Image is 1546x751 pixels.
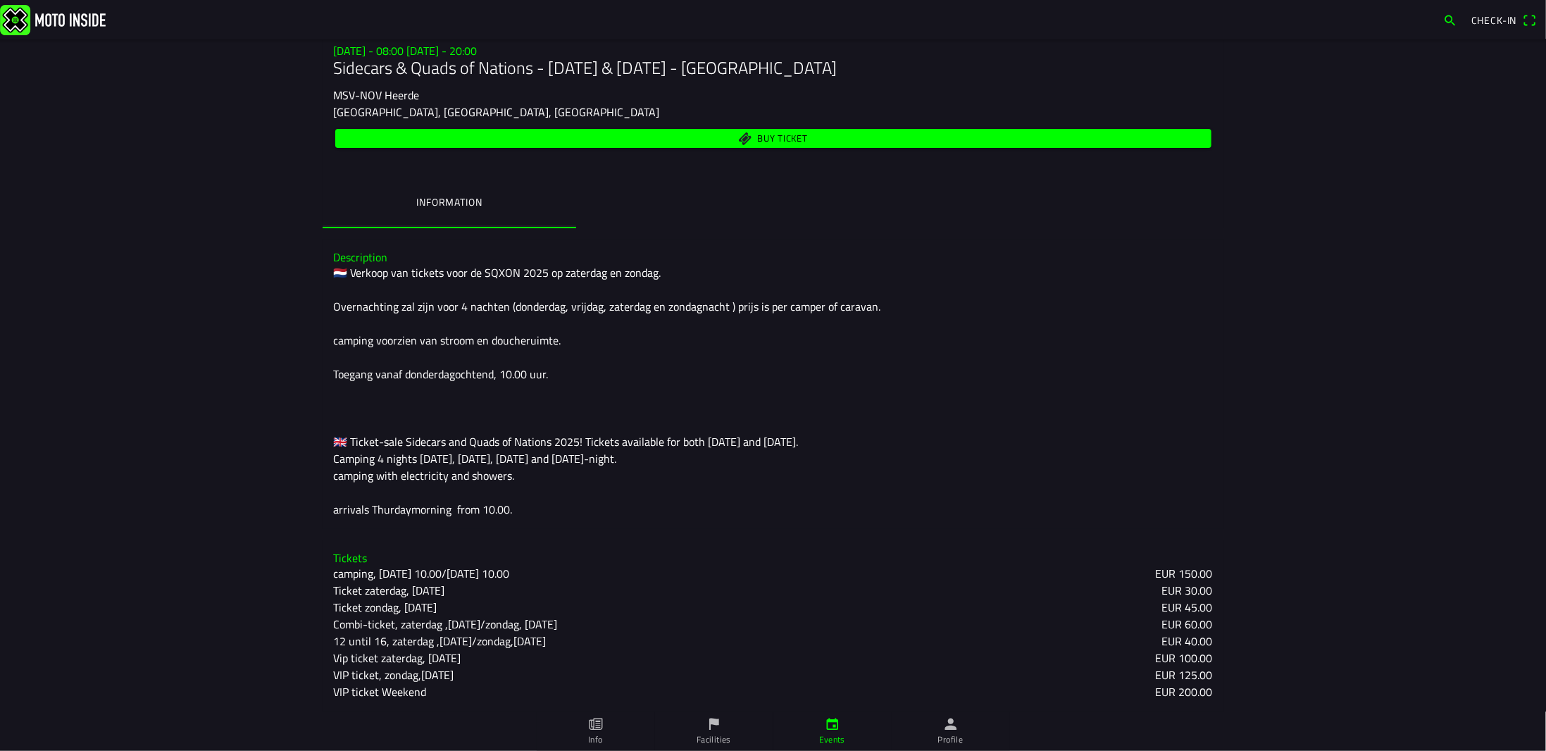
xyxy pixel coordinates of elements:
[1162,616,1213,633] ion-text: EUR 60.00
[938,733,964,746] ion-label: Profile
[1471,13,1517,27] span: Check-in
[334,264,1213,518] div: 🇳🇱 Verkoop van tickets voor de SQXON 2025 op zaterdag en zondag. Overnachting zal zijn voor 4 nac...
[334,599,437,616] ion-text: Ticket zondag, [DATE]
[334,666,454,683] ion-text: VIP ticket, zondag,[DATE]
[1156,650,1213,666] ion-text: EUR 100.00
[1464,8,1543,32] a: Check-inqr scanner
[334,552,1213,565] h3: Tickets
[334,582,445,599] ion-text: Ticket zaterdag, [DATE]
[334,616,558,633] ion-text: Combi-ticket, zaterdag ,[DATE]/zondag, [DATE]
[334,633,547,650] ion-text: 12 until 16, zaterdag ,[DATE]/zondag,[DATE]
[943,716,959,732] ion-icon: person
[825,716,840,732] ion-icon: calendar
[588,733,602,746] ion-label: Info
[706,716,722,732] ion-icon: flag
[1156,683,1213,700] ion-text: EUR 200.00
[1162,633,1213,650] ion-text: EUR 40.00
[334,44,1213,58] h3: [DATE] - 08:00 [DATE] - 20:00
[1436,8,1464,32] a: search
[334,683,427,700] ion-text: VIP ticket Weekend
[1156,565,1213,582] ion-text: EUR 150.00
[416,194,482,210] ion-label: Information
[334,251,1213,264] h3: Description
[334,58,1213,78] h1: Sidecars & Quads of Nations - [DATE] & [DATE] - [GEOGRAPHIC_DATA]
[334,650,461,666] ion-text: Vip ticket zaterdag, [DATE]
[334,87,420,104] ion-text: MSV-NOV Heerde
[334,104,660,120] ion-text: [GEOGRAPHIC_DATA], [GEOGRAPHIC_DATA], [GEOGRAPHIC_DATA]
[697,733,731,746] ion-label: Facilities
[1156,666,1213,683] ion-text: EUR 125.00
[334,565,510,582] ion-text: camping, [DATE] 10.00/[DATE] 10.00
[819,733,845,746] ion-label: Events
[1162,582,1213,599] ion-text: EUR 30.00
[1162,599,1213,616] ion-text: EUR 45.00
[757,134,808,143] span: Buy ticket
[588,716,604,732] ion-icon: paper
